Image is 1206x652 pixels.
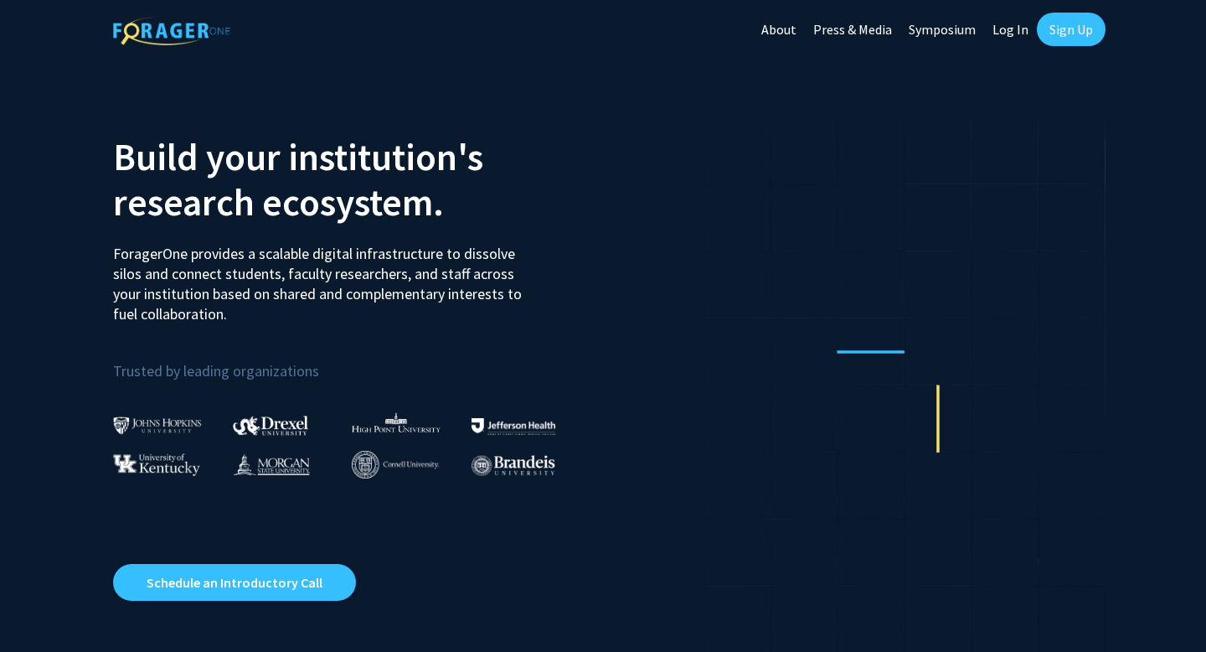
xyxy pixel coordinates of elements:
[113,338,590,384] p: Trusted by leading organizations
[233,453,310,475] img: Morgan State University
[113,453,200,476] img: University of Kentucky
[233,416,308,435] img: Drexel University
[1037,13,1105,46] a: Sign Up
[113,134,590,225] h2: Build your institution's research ecosystem.
[113,16,230,45] img: ForagerOne Logo
[352,412,441,432] img: High Point University
[472,418,555,434] img: Thomas Jefferson University
[352,451,439,479] img: Cornell University
[472,455,555,476] img: Brandeis University
[113,564,356,601] a: Opens in a new tab
[113,231,533,324] p: ForagerOne provides a scalable digital infrastructure to dissolve silos and connect students, fac...
[113,417,202,434] img: Johns Hopkins University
